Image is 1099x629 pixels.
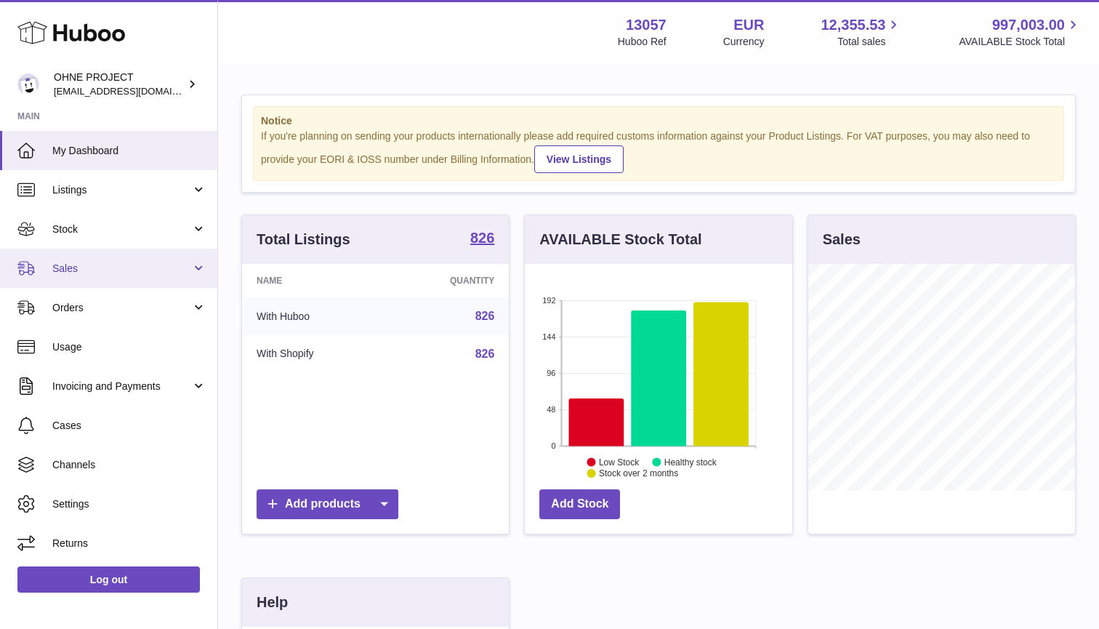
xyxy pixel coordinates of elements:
[261,114,1056,128] strong: Notice
[534,145,624,173] a: View Listings
[959,35,1082,49] span: AVAILABLE Stock Total
[52,144,206,158] span: My Dashboard
[52,340,206,354] span: Usage
[823,230,861,249] h3: Sales
[470,231,494,245] strong: 826
[242,297,386,335] td: With Huboo
[54,71,185,98] div: OHNE PROJECT
[547,405,556,414] text: 48
[242,335,386,373] td: With Shopify
[618,35,667,49] div: Huboo Ref
[52,262,191,276] span: Sales
[992,15,1065,35] span: 997,003.00
[821,15,885,35] span: 12,355.53
[257,593,288,612] h3: Help
[475,310,495,322] a: 826
[547,369,556,377] text: 96
[475,348,495,360] a: 826
[539,489,620,519] a: Add Stock
[959,15,1082,49] a: 997,003.00 AVAILABLE Stock Total
[242,264,386,297] th: Name
[542,332,555,341] text: 144
[821,15,902,49] a: 12,355.53 Total sales
[552,441,556,450] text: 0
[17,566,200,593] a: Log out
[54,85,214,97] span: [EMAIL_ADDRESS][DOMAIN_NAME]
[257,489,398,519] a: Add products
[52,497,206,511] span: Settings
[52,537,206,550] span: Returns
[52,419,206,433] span: Cases
[542,296,555,305] text: 192
[723,35,765,49] div: Currency
[17,73,39,95] img: support@ohneproject.com
[52,301,191,315] span: Orders
[261,129,1056,173] div: If you're planning on sending your products internationally please add required customs informati...
[257,230,350,249] h3: Total Listings
[837,35,902,49] span: Total sales
[52,183,191,197] span: Listings
[52,223,191,236] span: Stock
[470,231,494,248] a: 826
[539,230,701,249] h3: AVAILABLE Stock Total
[733,15,764,35] strong: EUR
[52,380,191,393] span: Invoicing and Payments
[52,458,206,472] span: Channels
[386,264,509,297] th: Quantity
[599,468,678,478] text: Stock over 2 months
[664,457,717,467] text: Healthy stock
[626,15,667,35] strong: 13057
[599,457,640,467] text: Low Stock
